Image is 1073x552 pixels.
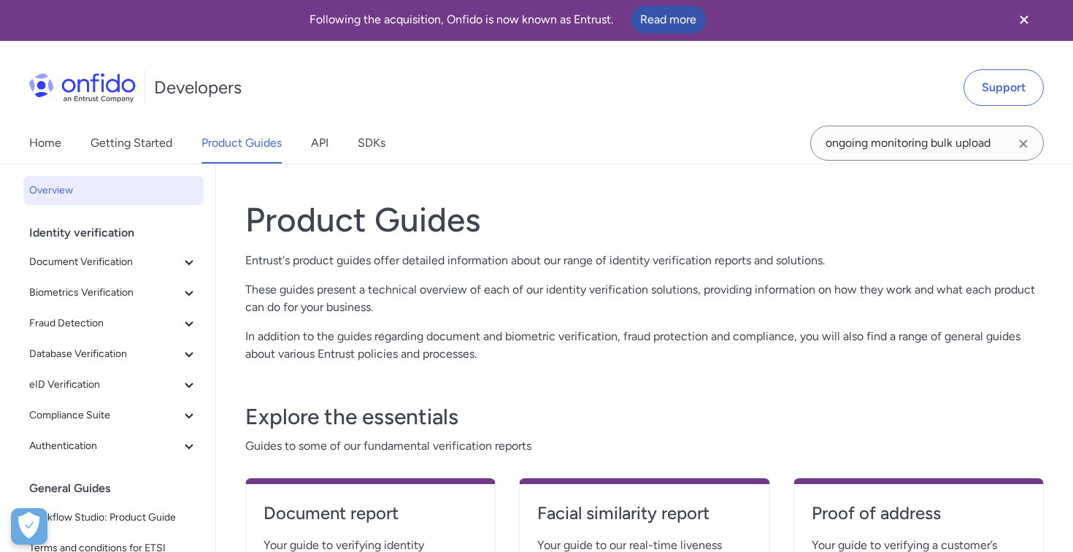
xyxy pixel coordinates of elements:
[29,218,209,248] div: Identity verification
[631,6,706,34] a: Read more
[264,502,477,525] h4: Document report
[1015,11,1033,28] svg: Close banner
[29,182,198,199] span: Overview
[245,402,1044,432] h3: Explore the essentials
[29,509,198,526] span: Workflow Studio: Product Guide
[358,123,385,164] a: SDKs
[311,123,328,164] a: API
[23,278,204,307] button: Biometrics Verification
[11,508,47,545] button: Open Preferences
[245,328,1044,363] p: In addition to the guides regarding document and biometric verification, fraud protection and com...
[23,248,204,277] button: Document Verification
[23,340,204,369] button: Database Verification
[264,502,477,537] a: Document report
[29,253,180,271] span: Document Verification
[154,76,242,99] h1: Developers
[810,126,1044,161] input: Onfido search input field
[23,401,204,430] button: Compliance Suite
[812,502,1026,525] h4: Proof of address
[29,376,180,394] span: eID Verification
[245,199,1044,240] h1: Product Guides
[11,508,47,545] div: Cookie Preferences
[18,6,997,34] div: Following the acquisition, Onfido is now known as Entrust.
[201,123,282,164] a: Product Guides
[23,370,204,399] button: eID Verification
[91,123,172,164] a: Getting Started
[29,345,180,363] span: Database Verification
[537,502,751,525] h4: Facial similarity report
[29,474,209,503] div: General Guides
[29,284,180,302] span: Biometrics Verification
[23,503,204,532] a: Workflow Studio: Product Guide
[23,176,204,205] a: Overview
[29,437,180,455] span: Authentication
[245,437,1044,455] span: Guides to some of our fundamental verification reports
[1015,135,1032,153] svg: Clear search field button
[964,69,1044,106] a: Support
[29,123,61,164] a: Home
[23,309,204,338] button: Fraud Detection
[997,1,1051,38] button: Close banner
[812,502,1026,537] a: Proof of address
[29,73,136,102] img: Onfido Logo
[29,407,180,424] span: Compliance Suite
[537,502,751,537] a: Facial similarity report
[245,252,1044,269] p: Entrust's product guides offer detailed information about our range of identity verification repo...
[23,432,204,461] button: Authentication
[29,315,180,332] span: Fraud Detection
[245,281,1044,316] p: These guides present a technical overview of each of our identity verification solutions, providi...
